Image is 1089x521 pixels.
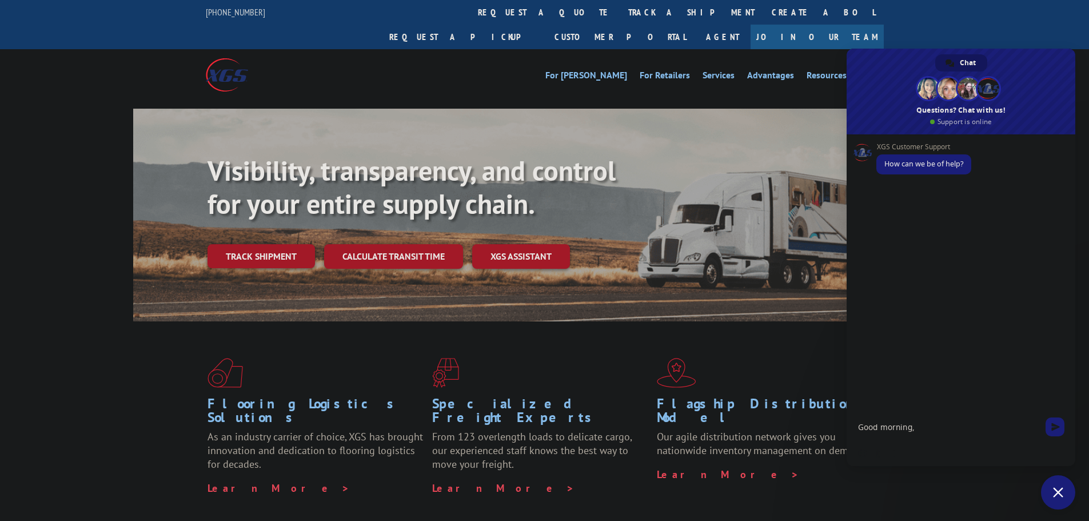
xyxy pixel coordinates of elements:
a: XGS ASSISTANT [472,244,570,269]
b: Visibility, transparency, and control for your entire supply chain. [208,153,616,221]
a: Request a pickup [381,25,546,49]
a: Track shipment [208,244,315,268]
span: As an industry carrier of choice, XGS has brought innovation and dedication to flooring logistics... [208,430,423,471]
a: Resources [807,71,847,83]
p: From 123 overlength loads to delicate cargo, our experienced staff knows the best way to move you... [432,430,648,481]
a: Learn More > [657,468,799,481]
a: [PHONE_NUMBER] [206,6,265,18]
h1: Flagship Distribution Model [657,397,873,430]
span: Audio message [888,449,897,458]
span: How can we be of help? [884,159,963,169]
h1: Specialized Freight Experts [432,397,648,430]
img: xgs-icon-focused-on-flooring-red [432,358,459,388]
img: xgs-icon-flagship-distribution-model-red [657,358,696,388]
a: For [PERSON_NAME] [545,71,627,83]
a: Agent [695,25,751,49]
span: Insert an emoji [858,449,867,458]
textarea: Compose your message... [858,412,1041,441]
span: Send [1046,417,1064,436]
a: For Retailers [640,71,690,83]
a: Join Our Team [751,25,884,49]
img: xgs-icon-total-supply-chain-intelligence-red [208,358,243,388]
a: Calculate transit time [324,244,463,269]
a: Services [703,71,735,83]
h1: Flooring Logistics Solutions [208,397,424,430]
a: Learn More > [208,482,350,495]
a: Learn More > [432,482,575,495]
span: Chat [960,54,976,71]
a: Chat [935,54,987,71]
span: Our agile distribution network gives you nationwide inventory management on demand. [657,430,867,457]
span: XGS Customer Support [876,143,971,151]
a: Advantages [747,71,794,83]
a: Close chat [1041,475,1075,510]
span: Send a file [873,449,882,458]
a: Customer Portal [546,25,695,49]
